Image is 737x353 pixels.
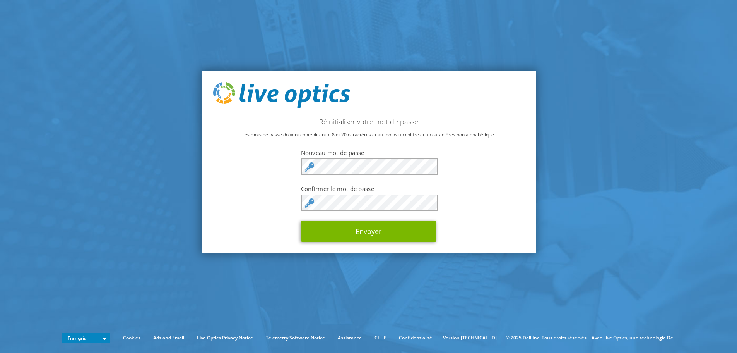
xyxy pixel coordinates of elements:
label: Nouveau mot de passe [301,149,436,157]
p: Les mots de passe doivent contenir entre 8 et 20 caractères et au moins un chiffre et un caractèr... [213,131,524,139]
img: live_optics_svg.svg [213,82,350,108]
button: Envoyer [301,221,436,242]
a: Live Optics Privacy Notice [191,334,259,342]
li: © 2025 Dell Inc. Tous droits réservés [502,334,590,342]
h2: Réinitialiser votre mot de passe [213,117,524,126]
a: Assistance [332,334,368,342]
a: Telemetry Software Notice [260,334,331,342]
a: Ads and Email [147,334,190,342]
a: Cookies [117,334,146,342]
a: Confidentialité [393,334,438,342]
li: Avec Live Optics, une technologie Dell [592,334,675,342]
li: Version [TECHNICAL_ID] [439,334,501,342]
a: CLUF [369,334,392,342]
label: Confirmer le mot de passe [301,185,436,193]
